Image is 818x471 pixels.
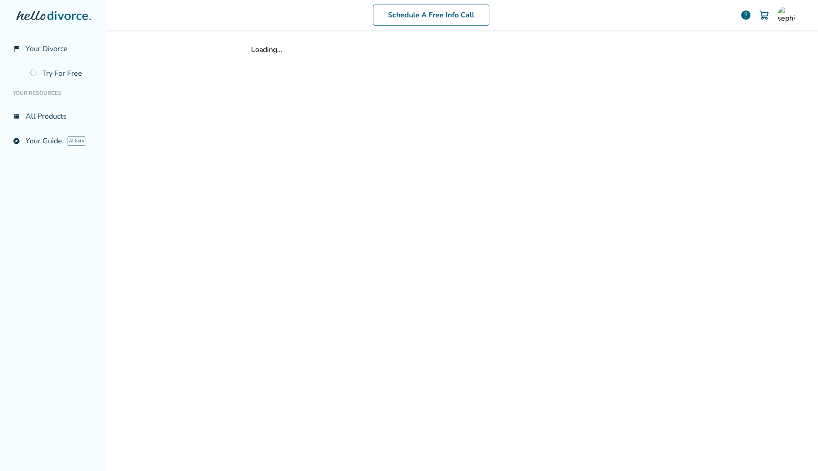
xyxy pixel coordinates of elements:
[13,113,20,120] span: view_list
[7,84,100,102] li: Your Resources
[26,44,68,54] span: Your Divorce
[7,106,100,127] a: view_listAll Products
[740,10,751,21] a: help
[68,136,85,146] span: AI beta
[13,45,20,52] span: flag_2
[373,5,489,26] a: Schedule A Free Info Call
[251,45,675,55] div: Loading...
[13,137,20,145] span: explore
[7,131,100,152] a: exploreYour GuideAI beta
[7,38,100,59] a: flag_2Your Divorce
[777,6,796,24] img: sephiroth.jedidiah@freedrops.org
[25,63,100,84] a: Try For Free
[759,10,770,21] img: Cart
